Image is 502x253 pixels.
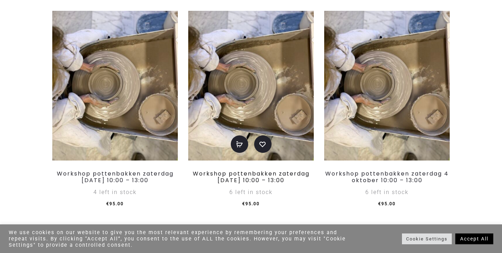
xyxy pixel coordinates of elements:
span: € [242,201,245,206]
span: € [378,201,381,206]
a: Add to basket: “Workshop pottenbakken zaterdag 27 september 10:00 - 13:00” [231,135,248,153]
div: 6 left in stock [324,186,450,198]
a: Add to wishlist [254,135,272,153]
a: Accept All [455,233,493,244]
span: 95.00 [378,201,396,206]
span: 95.00 [106,201,124,206]
div: We use cookies on our website to give you the most relevant experience by remembering your prefer... [9,229,348,248]
span: 95.00 [242,201,260,206]
div: 4 left in stock [52,186,178,198]
a: Workshop pottenbakken zaterdag 4 oktober 10:00 – 13:00 [325,170,449,184]
div: 6 left in stock [188,186,314,198]
img: Workshop keramiek: een schaal maken in Rotterdam [52,11,178,161]
a: Workshop pottenbakken zaterdag [DATE] 10:00 – 13:00 [193,170,310,184]
img: Workshop keramiek: een schaal maken in Rotterdam [188,11,314,161]
a: Cookie Settings [402,233,452,244]
a: Workshop pottenbakken zaterdag [DATE] 10:00 – 13:00 [57,170,174,184]
img: Workshop keramiek: een schaal maken in Rotterdam [324,11,450,161]
span: € [106,201,109,206]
